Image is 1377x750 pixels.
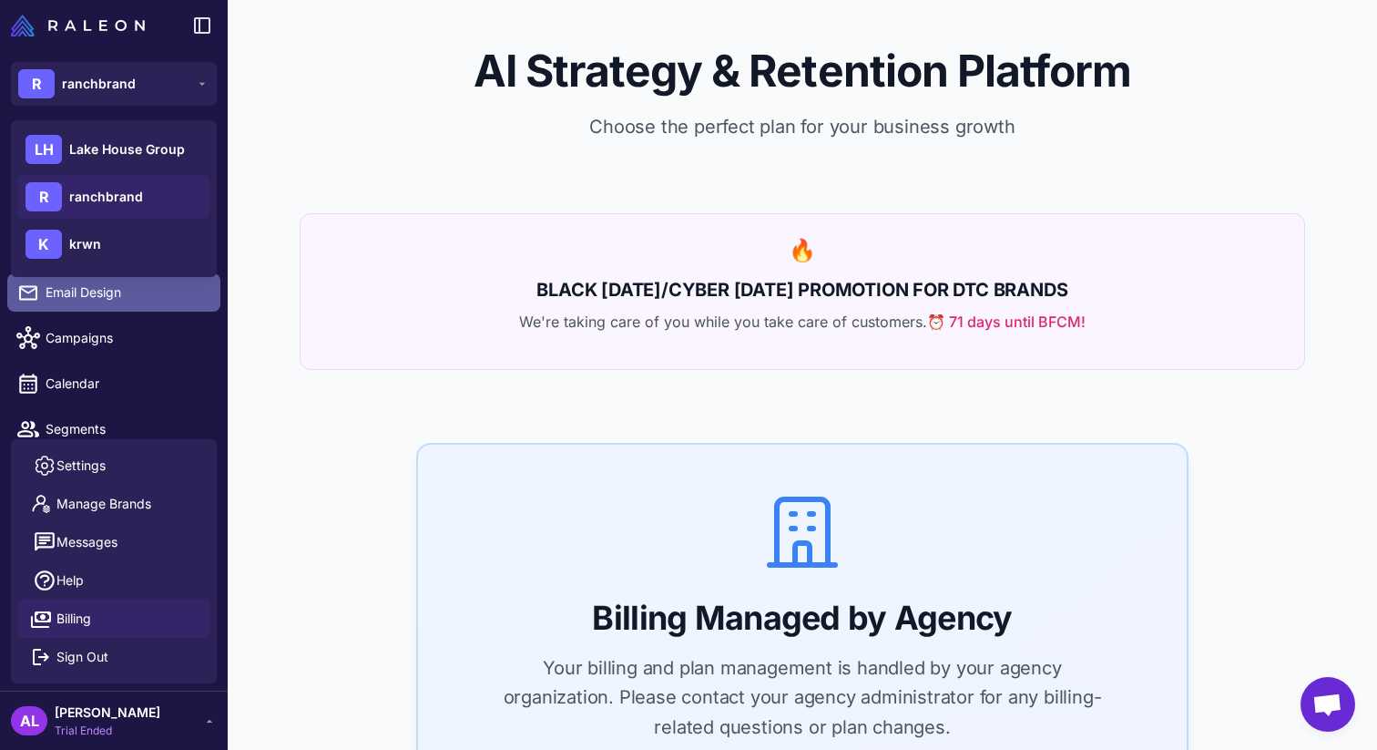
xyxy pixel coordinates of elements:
span: Lake House Group [69,139,185,159]
span: Billing [56,609,91,629]
h2: Billing Managed by Agency [462,598,1143,639]
button: Rranchbrand [11,62,217,106]
div: R [25,182,62,211]
span: Settings [56,456,106,476]
div: Open chat [1300,677,1355,732]
a: Campaigns [7,319,220,357]
div: R [18,69,55,98]
div: LH [25,135,62,164]
span: ⏰ 71 days until BFCM! [927,311,1086,333]
span: Calendar [46,374,206,394]
a: Raleon Logo [11,15,152,36]
span: Trial Ended [55,723,160,739]
a: Knowledge [7,228,220,266]
span: Help [56,570,84,591]
span: [PERSON_NAME] [55,703,160,723]
span: Email Design [46,283,206,303]
a: Calendar [7,365,220,403]
p: Your billing and plan management is handled by your agency organization. Please contact your agen... [496,653,1108,743]
span: krwn [69,234,101,254]
h2: BLACK [DATE]/CYBER [DATE] PROMOTION FOR DTC BRANDS [322,276,1282,303]
a: Help [18,561,209,600]
h1: AI Strategy & Retention Platform [257,44,1348,98]
a: Email Design [7,273,220,312]
button: Sign Out [18,638,209,676]
span: Segments [46,419,206,439]
span: Sign Out [56,647,108,667]
span: Campaigns [46,328,206,348]
div: AL [11,706,47,735]
span: Manage Brands [56,494,151,514]
span: Messages [56,532,117,552]
img: Raleon Logo [11,15,145,36]
span: ranchbrand [69,187,143,207]
button: Messages [18,523,209,561]
div: K [25,230,62,259]
span: 🔥 [789,237,816,263]
span: ranchbrand [62,74,136,94]
p: Choose the perfect plan for your business growth [257,113,1348,140]
a: Segments [7,410,220,448]
p: We're taking care of you while you take care of customers. [322,311,1282,333]
a: Chats [7,182,220,221]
